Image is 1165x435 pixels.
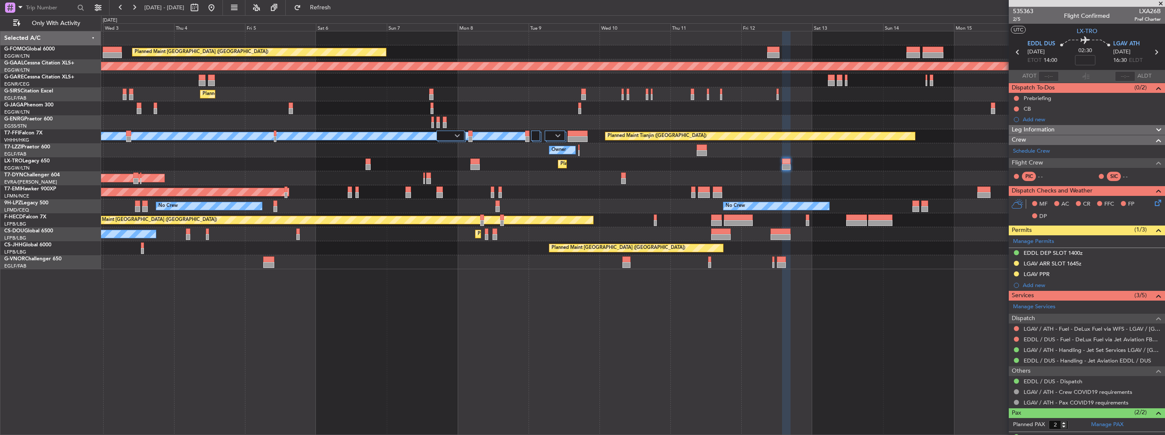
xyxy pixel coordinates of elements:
[1012,291,1034,301] span: Services
[4,103,53,108] a: G-JAGAPhenom 300
[1013,16,1033,23] span: 2/5
[1134,16,1161,23] span: Pref Charter
[529,23,599,31] div: Tue 9
[608,130,706,142] div: Planned Maint Tianjin ([GEOGRAPHIC_DATA])
[1134,291,1147,300] span: (3/5)
[4,187,21,192] span: T7-EMI
[4,249,26,255] a: LFPB/LBG
[4,61,74,66] a: G-GAALCessna Citation XLS+
[1039,212,1047,221] span: DP
[1024,388,1132,396] a: LGAV / ATH - Crew COVID19 requirements
[303,5,338,11] span: Refresh
[1113,48,1131,56] span: [DATE]
[478,228,611,240] div: Planned Maint [GEOGRAPHIC_DATA] ([GEOGRAPHIC_DATA])
[1012,226,1032,235] span: Permits
[741,23,812,31] div: Fri 12
[1107,172,1121,181] div: SIC
[1024,95,1051,102] div: Prebriefing
[1012,408,1021,418] span: Pax
[4,263,26,269] a: EGLF/FAB
[1134,83,1147,92] span: (0/2)
[103,17,117,24] div: [DATE]
[1024,346,1161,354] a: LGAV / ATH - Handling - Jet Set Services LGAV / [GEOGRAPHIC_DATA]
[1012,83,1055,93] span: Dispatch To-Dos
[1064,11,1110,20] div: Flight Confirmed
[22,20,90,26] span: Only With Activity
[4,75,24,80] span: G-GARE
[1012,186,1092,196] span: Dispatch Checks and Weather
[1027,48,1045,56] span: [DATE]
[4,103,24,108] span: G-JAGA
[4,61,24,66] span: G-GAAL
[135,46,268,59] div: Planned Maint [GEOGRAPHIC_DATA] ([GEOGRAPHIC_DATA])
[4,89,20,94] span: G-SIRS
[1113,40,1140,48] span: LGAV ATH
[4,89,53,94] a: G-SIRSCitation Excel
[4,53,30,59] a: EGGW/LTN
[1027,40,1055,48] span: EDDL DUS
[883,23,954,31] div: Sun 14
[4,201,21,206] span: 9H-LPZ
[83,214,217,226] div: Planned Maint [GEOGRAPHIC_DATA] ([GEOGRAPHIC_DATA])
[4,207,29,213] a: LFMD/CEQ
[245,23,316,31] div: Fri 5
[1039,200,1047,209] span: MF
[1077,27,1097,36] span: LX-TRO
[726,200,745,212] div: No Crew
[1061,200,1069,209] span: AC
[4,193,29,199] a: LFMN/NCE
[4,117,53,122] a: G-ENRGPraetor 600
[670,23,741,31] div: Thu 11
[555,134,560,137] img: arrow-gray.svg
[158,200,178,212] div: No Crew
[1123,173,1142,180] div: - -
[174,23,245,31] div: Thu 4
[4,173,60,178] a: T7-DYNChallenger 604
[4,257,25,262] span: G-VNOR
[1024,105,1031,112] div: CB
[1134,225,1147,234] span: (1/3)
[4,109,30,115] a: EGGW/LTN
[4,159,23,164] span: LX-TRO
[4,117,24,122] span: G-ENRG
[4,215,23,220] span: F-HECD
[4,215,46,220] a: F-HECDFalcon 7X
[1023,116,1161,123] div: Add new
[1078,47,1092,55] span: 02:30
[1024,336,1161,343] a: EDDL / DUS - Fuel - DeLux Fuel via Jet Aviation FBO - EDDL / DUS
[4,243,23,248] span: CS-JHH
[4,145,50,150] a: T7-LZZIPraetor 600
[144,4,184,11] span: [DATE] - [DATE]
[1038,173,1057,180] div: - -
[4,235,26,241] a: LFPB/LBG
[458,23,529,31] div: Mon 8
[1013,303,1055,311] a: Manage Services
[1012,125,1055,135] span: Leg Information
[1027,56,1041,65] span: ETOT
[1024,357,1151,364] a: EDDL / DUS - Handling - Jet Aviation EDDL / DUS
[4,137,29,143] a: VHHH/HKG
[4,145,22,150] span: T7-LZZI
[1024,399,1128,406] a: LGAV / ATH - Pax COVID19 requirements
[4,187,56,192] a: T7-EMIHawker 900XP
[1091,421,1123,429] a: Manage PAX
[552,144,566,156] div: Owner
[1134,7,1161,16] span: LXA26B
[1023,282,1161,289] div: Add new
[1024,325,1161,332] a: LGAV / ATH - Fuel - DeLux Fuel via WFS - LGAV / [GEOGRAPHIC_DATA]
[4,123,27,129] a: EGSS/STN
[316,23,387,31] div: Sat 6
[1012,314,1035,323] span: Dispatch
[1137,72,1151,81] span: ALDT
[1013,7,1033,16] span: 535363
[103,23,174,31] div: Wed 3
[1012,366,1030,376] span: Others
[4,131,42,136] a: T7-FFIFalcon 7X
[1129,56,1142,65] span: ELDT
[4,159,50,164] a: LX-TROLegacy 650
[4,229,53,234] a: CS-DOUGlobal 6500
[954,23,1025,31] div: Mon 15
[4,257,62,262] a: G-VNORChallenger 650
[1024,249,1083,257] div: EDDL DEP SLOT 1400z
[26,1,75,14] input: Trip Number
